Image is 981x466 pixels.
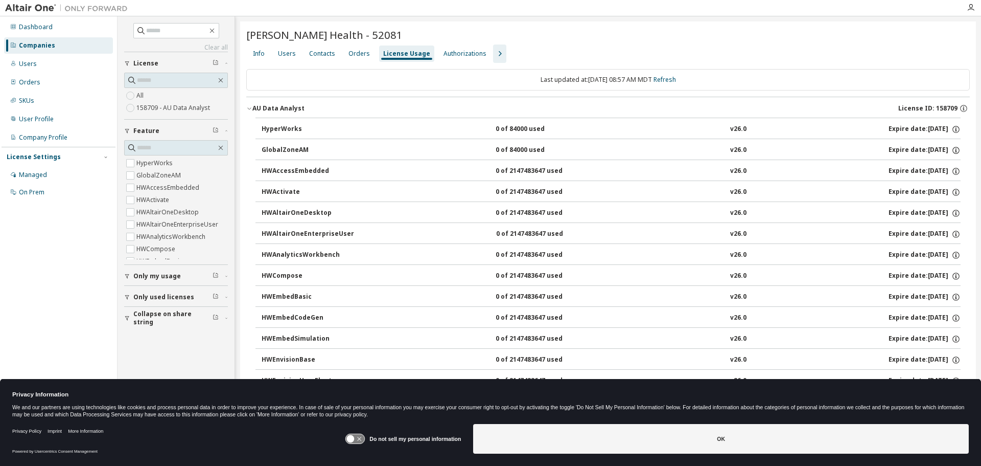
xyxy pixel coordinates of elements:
[262,272,354,281] div: HWCompose
[262,265,961,287] button: HWCompose0 of 2147483647 usedv26.0Expire date:[DATE]
[262,376,354,386] div: HWEnvisionUserFloat
[730,125,746,134] div: v26.0
[889,314,961,323] div: Expire date: [DATE]
[124,120,228,142] button: Feature
[262,167,354,176] div: HWAccessEmbedded
[496,167,588,176] div: 0 of 2147483647 used
[889,356,961,365] div: Expire date: [DATE]
[496,272,588,281] div: 0 of 2147483647 used
[278,50,296,58] div: Users
[136,206,201,218] label: HWAltairOneDesktop
[898,104,957,113] span: License ID: 158709
[19,97,34,105] div: SKUs
[262,230,354,239] div: HWAltairOneEnterpriseUser
[246,28,403,42] span: [PERSON_NAME] Health - 52081
[889,230,961,239] div: Expire date: [DATE]
[730,230,746,239] div: v26.0
[213,127,219,135] span: Clear filter
[730,251,746,260] div: v26.0
[262,314,354,323] div: HWEmbedCodeGen
[889,188,961,197] div: Expire date: [DATE]
[19,41,55,50] div: Companies
[136,218,220,231] label: HWAltairOneEnterpriseUser
[262,223,961,246] button: HWAltairOneEnterpriseUser0 of 2147483647 usedv26.0Expire date:[DATE]
[889,293,961,302] div: Expire date: [DATE]
[889,272,961,281] div: Expire date: [DATE]
[262,146,354,155] div: GlobalZoneAM
[496,293,588,302] div: 0 of 2147483647 used
[246,69,970,91] div: Last updated at: [DATE] 08:57 AM MDT
[496,314,588,323] div: 0 of 2147483647 used
[7,153,61,161] div: License Settings
[246,97,970,120] button: AU Data AnalystLicense ID: 158709
[730,167,746,176] div: v26.0
[133,59,158,68] span: License
[262,286,961,308] button: HWEmbedBasic0 of 2147483647 usedv26.0Expire date:[DATE]
[19,188,44,196] div: On Prem
[730,293,746,302] div: v26.0
[253,50,265,58] div: Info
[889,335,961,344] div: Expire date: [DATE]
[348,50,370,58] div: Orders
[252,104,305,113] div: AU Data Analyst
[262,188,354,197] div: HWActivate
[136,182,201,194] label: HWAccessEmbedded
[496,209,588,218] div: 0 of 2147483647 used
[124,307,228,329] button: Collapse on share string
[889,209,961,218] div: Expire date: [DATE]
[213,272,219,280] span: Clear filter
[730,314,746,323] div: v26.0
[262,181,961,204] button: HWActivate0 of 2147483647 usedv26.0Expire date:[DATE]
[133,310,213,326] span: Collapse on share string
[19,171,47,179] div: Managed
[133,272,181,280] span: Only my usage
[19,23,53,31] div: Dashboard
[496,376,588,386] div: 0 of 2147483647 used
[383,50,430,58] div: License Usage
[730,272,746,281] div: v26.0
[262,244,961,267] button: HWAnalyticsWorkbench0 of 2147483647 usedv26.0Expire date:[DATE]
[262,349,961,371] button: HWEnvisionBase0 of 2147483647 usedv26.0Expire date:[DATE]
[19,134,67,142] div: Company Profile
[19,115,54,123] div: User Profile
[136,255,184,268] label: HWEmbedBasic
[889,251,961,260] div: Expire date: [DATE]
[496,251,588,260] div: 0 of 2147483647 used
[19,78,40,86] div: Orders
[889,167,961,176] div: Expire date: [DATE]
[730,356,746,365] div: v26.0
[262,370,961,392] button: HWEnvisionUserFloat0 of 2147483647 usedv26.0Expire date:[DATE]
[262,356,354,365] div: HWEnvisionBase
[136,194,171,206] label: HWActivate
[496,335,588,344] div: 0 of 2147483647 used
[124,265,228,287] button: Only my usage
[496,188,588,197] div: 0 of 2147483647 used
[133,127,159,135] span: Feature
[730,335,746,344] div: v26.0
[262,328,961,350] button: HWEmbedSimulation0 of 2147483647 usedv26.0Expire date:[DATE]
[889,146,961,155] div: Expire date: [DATE]
[730,376,746,386] div: v26.0
[19,60,37,68] div: Users
[213,293,219,301] span: Clear filter
[136,102,212,114] label: 158709 - AU Data Analyst
[124,52,228,75] button: License
[262,139,961,162] button: GlobalZoneAM0 of 84000 usedv26.0Expire date:[DATE]
[730,209,746,218] div: v26.0
[889,125,961,134] div: Expire date: [DATE]
[496,230,588,239] div: 0 of 2147483647 used
[262,307,961,329] button: HWEmbedCodeGen0 of 2147483647 usedv26.0Expire date:[DATE]
[443,50,486,58] div: Authorizations
[213,314,219,322] span: Clear filter
[262,202,961,225] button: HWAltairOneDesktop0 of 2147483647 usedv26.0Expire date:[DATE]
[496,125,588,134] div: 0 of 84000 used
[136,231,207,243] label: HWAnalyticsWorkbench
[124,286,228,308] button: Only used licenses
[262,251,354,260] div: HWAnalyticsWorkbench
[136,157,175,169] label: HyperWorks
[213,59,219,68] span: Clear filter
[653,75,676,84] a: Refresh
[309,50,335,58] div: Contacts
[136,243,177,255] label: HWCompose
[730,146,746,155] div: v26.0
